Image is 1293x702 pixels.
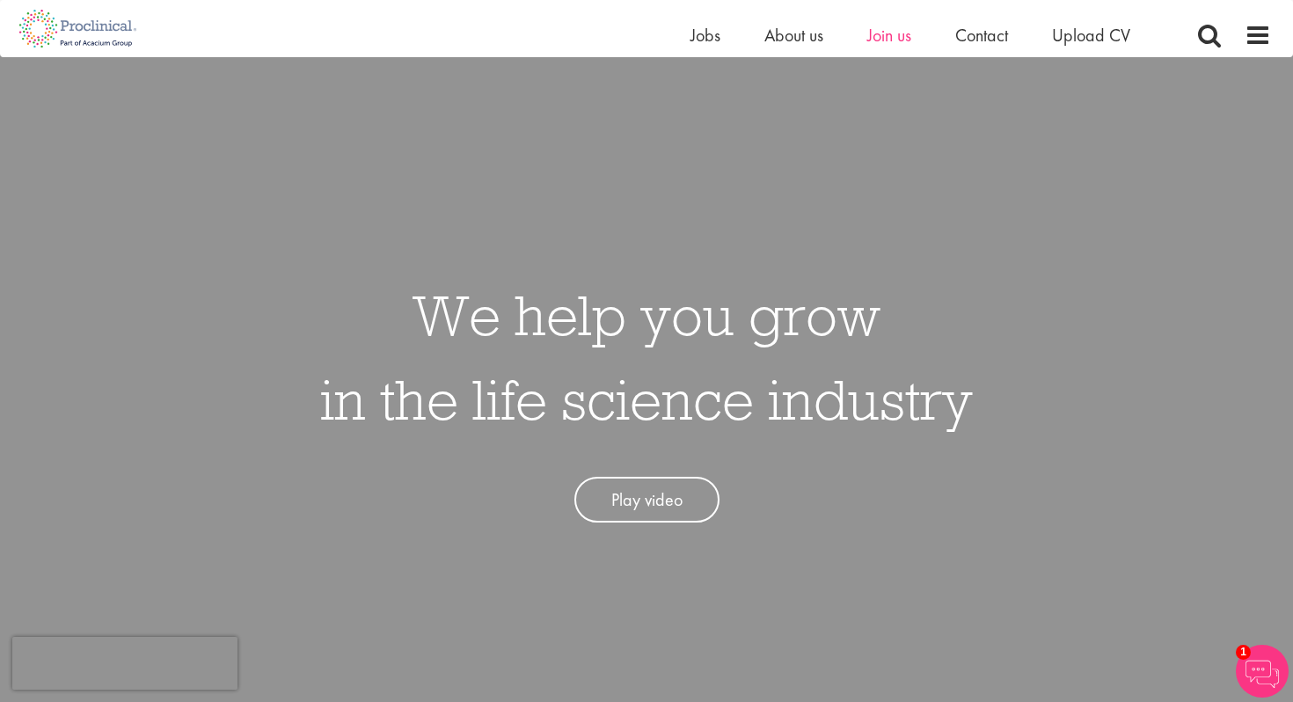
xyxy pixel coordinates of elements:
[955,24,1008,47] a: Contact
[764,24,823,47] a: About us
[1052,24,1130,47] a: Upload CV
[1236,645,1251,660] span: 1
[690,24,720,47] a: Jobs
[867,24,911,47] a: Join us
[320,273,973,442] h1: We help you grow in the life science industry
[1236,645,1289,698] img: Chatbot
[574,477,720,523] a: Play video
